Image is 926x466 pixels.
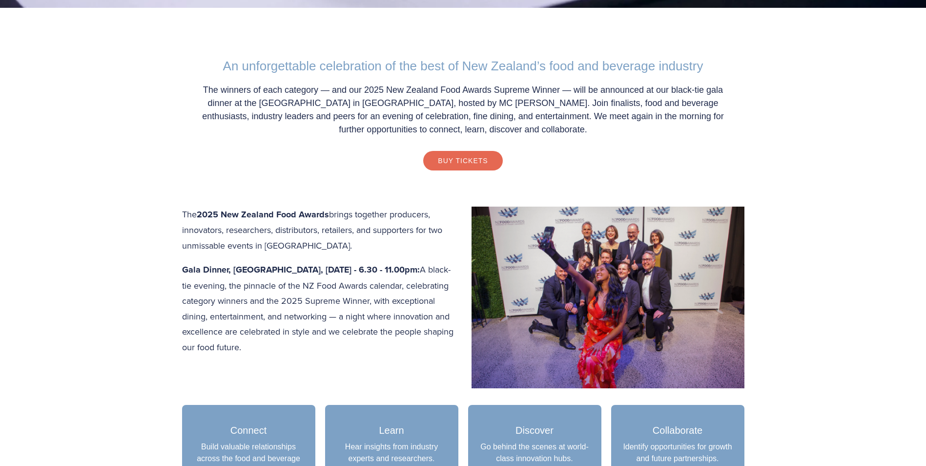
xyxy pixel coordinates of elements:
p: The winners of each category — and our 2025 New Zealand Food Awards Supreme Winner — will be anno... [192,84,735,136]
p: A black-tie evening, the pinnacle of the NZ Food Awards calendar, celebrating category winners an... [182,262,744,355]
h2: An unforgettable celebration of the best of New Zealand’s food and beverage industry [192,59,735,74]
h3: Connect [192,424,306,436]
h3: Learn [335,424,449,436]
p: Go behind the scenes at world-class innovation hubs. [478,441,592,465]
p: Identify opportunities for growth and future partnerships. [621,441,735,465]
p: The brings together producers, innovators, researchers, distributors, retailers, and supporters f... [182,207,744,254]
p: Hear insights from industry experts and researchers. [335,441,449,465]
h3: Discover [478,424,592,436]
a: Buy Tickets [423,151,502,170]
h3: Collaborate [621,424,735,436]
strong: Gala Dinner, [GEOGRAPHIC_DATA], [DATE] - 6.30 - 11.00pm: [182,263,420,276]
strong: 2025 New Zealand Food Awards [197,208,329,221]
